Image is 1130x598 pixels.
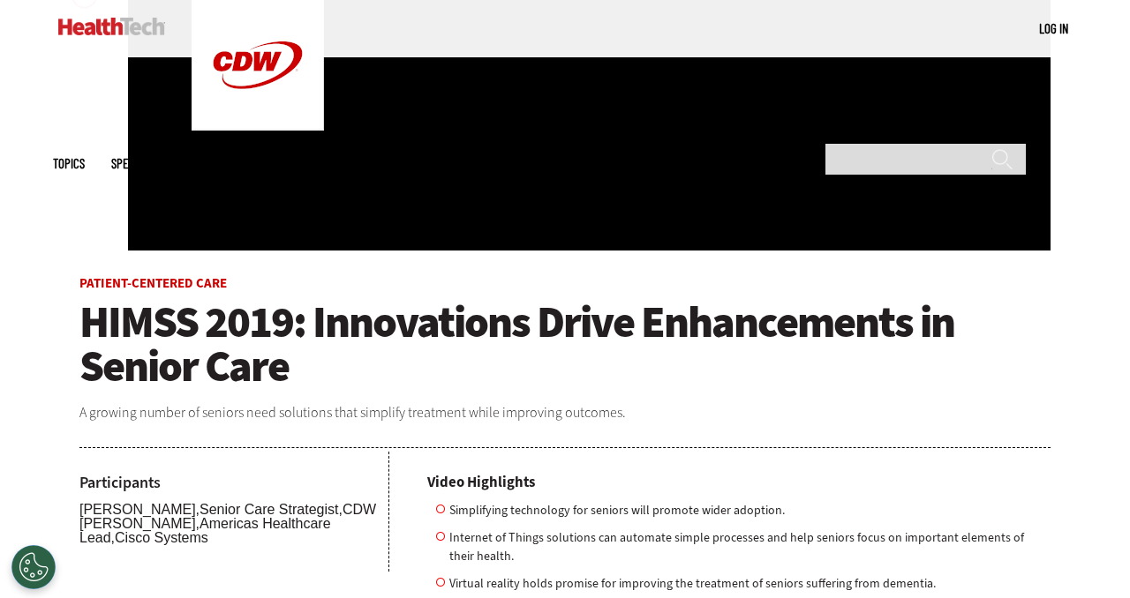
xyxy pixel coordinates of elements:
[192,116,324,135] a: CDW
[436,501,1051,520] li: Simplifying technology for seniors will promote wider adoption.
[400,157,440,170] a: MonITor
[79,502,200,517] span: [PERSON_NAME],
[347,157,373,170] a: Video
[466,157,500,170] a: Events
[253,157,320,170] a: Tips & Tactics
[526,157,563,170] span: More
[427,475,1051,490] h4: Video Highlights
[184,157,227,170] a: Features
[11,545,56,589] button: Open Preferences
[79,274,227,292] a: Patient-Centered Care
[79,293,954,395] span: HIMSS 2019: Innovations Drive Enhancements in Senior Care
[79,401,1051,424] p: A growing number of seniors need solutions that simplify treatment while improving outcomes.
[11,545,56,589] div: Cookies Settings
[343,502,376,517] span: CDW
[115,530,208,545] span: Cisco Systems
[53,157,85,170] span: Topics
[79,516,200,531] span: [PERSON_NAME],
[79,475,388,490] h4: Participants
[58,18,165,35] img: Home
[1039,20,1068,36] a: Log in
[436,528,1051,565] li: Internet of Things solutions can automate simple processes and help seniors focus on important el...
[111,157,157,170] span: Specialty
[79,516,331,545] span: Americas Healthcare Lead,
[200,502,343,517] span: Senior Care Strategist,
[436,574,1051,593] li: Virtual reality holds promise for improving the treatment of seniors suffering from dementia.
[1039,19,1068,38] div: User menu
